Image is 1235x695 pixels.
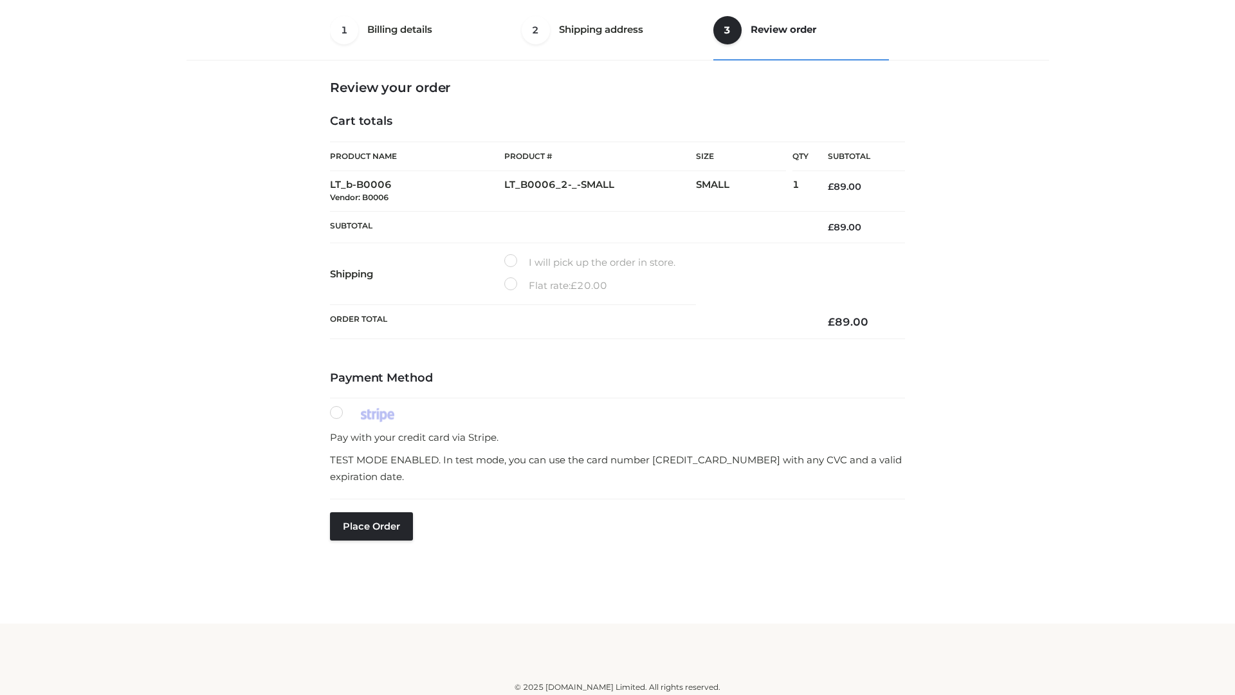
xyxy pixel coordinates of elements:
th: Subtotal [809,142,905,171]
label: Flat rate: [504,277,607,294]
bdi: 20.00 [571,279,607,292]
span: £ [828,221,834,233]
label: I will pick up the order in store. [504,254,675,271]
span: £ [828,315,835,328]
th: Subtotal [330,211,809,243]
th: Shipping [330,243,504,305]
span: £ [828,181,834,192]
bdi: 89.00 [828,315,868,328]
div: © 2025 [DOMAIN_NAME] Limited. All rights reserved. [191,681,1044,694]
h4: Cart totals [330,115,905,129]
th: Order Total [330,305,809,339]
th: Size [696,142,786,171]
td: 1 [792,171,809,212]
th: Product Name [330,142,504,171]
p: TEST MODE ENABLED. In test mode, you can use the card number [CREDIT_CARD_NUMBER] with any CVC an... [330,452,905,485]
th: Product # [504,142,696,171]
bdi: 89.00 [828,181,861,192]
bdi: 89.00 [828,221,861,233]
h4: Payment Method [330,371,905,385]
h3: Review your order [330,80,905,95]
p: Pay with your credit card via Stripe. [330,429,905,446]
span: £ [571,279,577,292]
button: Place order [330,512,413,541]
th: Qty [792,142,809,171]
td: SMALL [696,171,792,212]
small: Vendor: B0006 [330,192,389,202]
td: LT_b-B0006 [330,171,504,212]
td: LT_B0006_2-_-SMALL [504,171,696,212]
